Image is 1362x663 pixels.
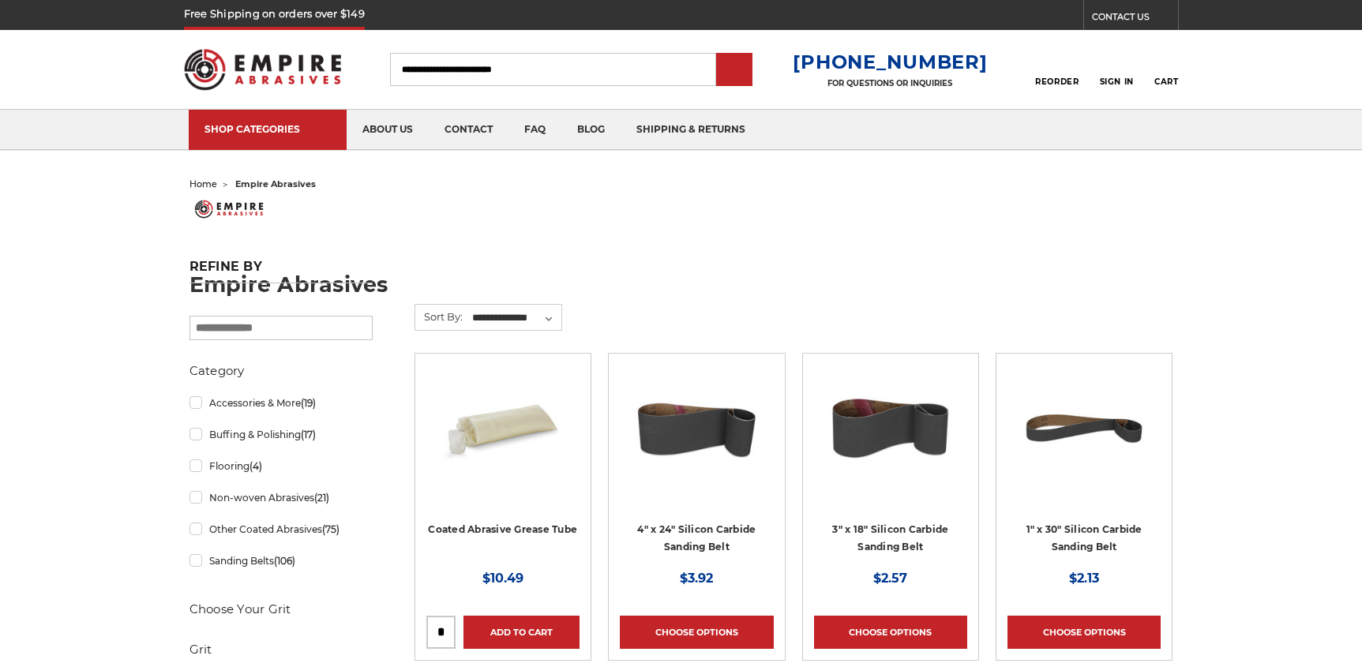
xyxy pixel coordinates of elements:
a: Reorder [1035,52,1079,86]
a: 4" x 24" Silicon Carbide File Belt [620,365,773,518]
img: 4" x 24" Silicon Carbide File Belt [633,365,760,491]
a: Buffing & Polishing(17) [189,421,373,448]
a: contact [429,110,508,150]
h1: Empire Abrasives [189,274,1173,295]
h5: Category [189,361,373,380]
a: Choose Options [1007,616,1161,649]
span: $10.49 [482,571,523,586]
span: (75) [322,523,340,535]
input: Submit [719,54,750,86]
a: blog [561,110,621,150]
span: (17) [301,429,316,440]
p: FOR QUESTIONS OR INQUIRIES [793,78,987,88]
span: Cart [1154,77,1178,87]
span: $2.13 [1069,571,1099,586]
a: Choose Options [814,616,967,649]
a: Non-woven Abrasives(21) [189,484,373,511]
a: Accessories & More(19) [189,389,373,417]
a: 4" x 24" Silicon Carbide Sanding Belt [637,523,756,553]
a: 3" x 18" Silicon Carbide Sanding Belt [832,523,948,553]
span: (106) [274,555,295,567]
span: (21) [314,492,329,504]
span: $3.92 [680,571,713,586]
img: 1" x 30" Silicon Carbide File Belt [1021,365,1147,491]
a: Add to Cart [463,616,580,649]
a: shipping & returns [621,110,761,150]
a: Flooring(4) [189,452,373,480]
span: (4) [250,460,262,472]
a: 3" x 18" Silicon Carbide File Belt [814,365,967,518]
img: Empire Abrasives [184,39,342,100]
a: Choose Options [620,616,773,649]
a: Cart [1154,52,1178,87]
a: Coated Abrasive Grease Tube [428,523,577,535]
h5: Grit [189,640,373,659]
h5: Choose Your Grit [189,600,373,619]
span: (19) [301,397,316,409]
span: $2.57 [873,571,907,586]
a: Sanding Belts(106) [189,547,373,575]
img: empireabrasive_1578506368__22145.original.png [189,196,268,223]
span: empire abrasives [235,178,316,189]
img: 3" x 18" Silicon Carbide File Belt [827,365,954,491]
span: Reorder [1035,77,1079,87]
a: CONTACT US [1092,8,1178,30]
label: Sort By: [415,305,463,328]
a: Coated Abrasive Grease Tube [426,365,580,518]
div: SHOP CATEGORIES [204,123,331,135]
a: 1" x 30" Silicon Carbide Sanding Belt [1026,523,1143,553]
a: Other Coated Abrasives(75) [189,515,373,543]
h5: Refine by [189,259,373,283]
a: SHOP CATEGORIES [189,110,347,150]
img: Coated Abrasive Grease Tube [440,365,566,491]
span: Sign In [1100,77,1134,87]
a: 1" x 30" Silicon Carbide File Belt [1007,365,1161,518]
a: faq [508,110,561,150]
a: about us [347,110,429,150]
select: Sort By: [470,306,561,330]
a: home [189,178,217,189]
a: [PHONE_NUMBER] [793,51,987,73]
